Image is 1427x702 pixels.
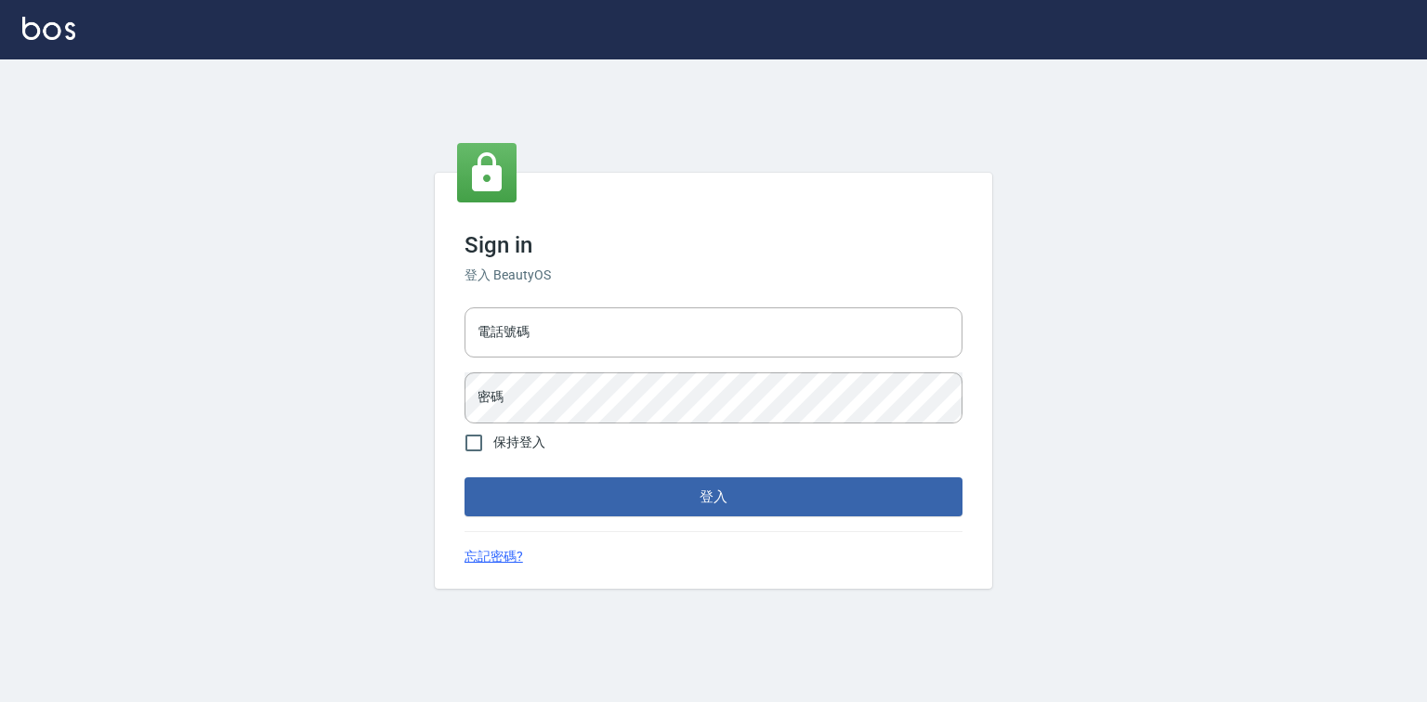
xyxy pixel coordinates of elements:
[465,232,962,258] h3: Sign in
[465,547,523,566] a: 忘記密碼?
[465,477,962,516] button: 登入
[493,433,545,452] span: 保持登入
[22,17,75,40] img: Logo
[465,266,962,285] h6: 登入 BeautyOS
